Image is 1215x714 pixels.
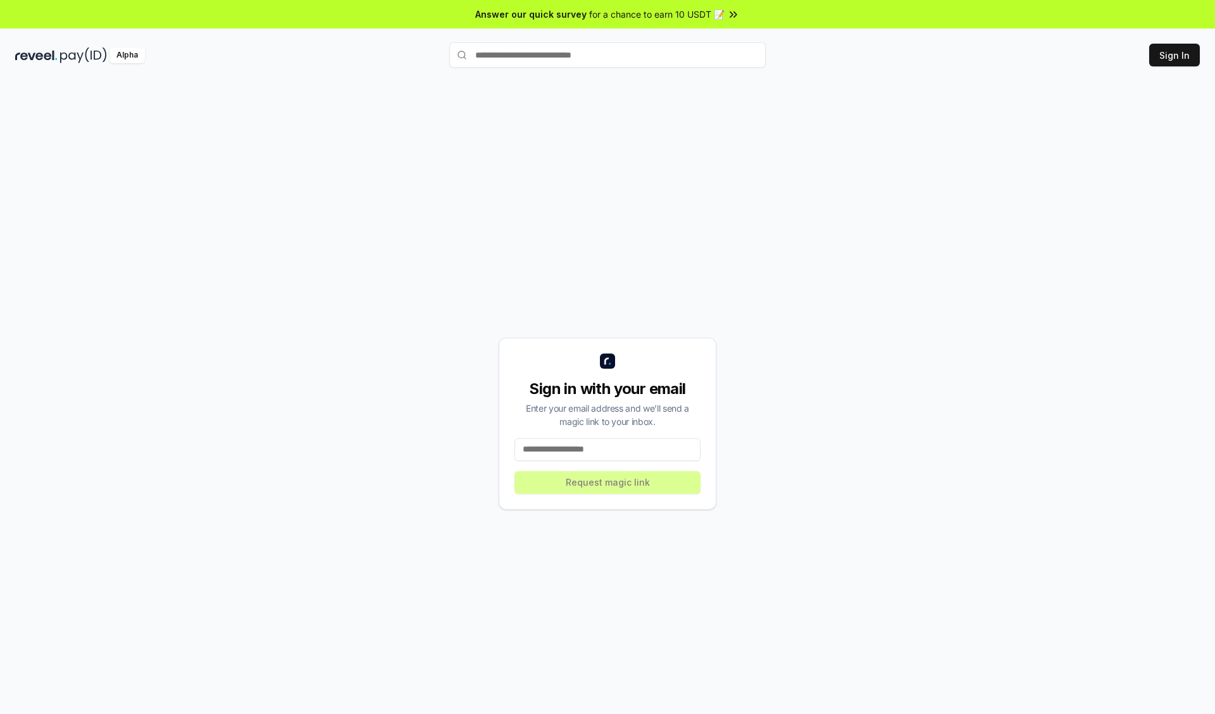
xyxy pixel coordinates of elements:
span: Answer our quick survey [475,8,587,21]
img: logo_small [600,354,615,369]
button: Sign In [1149,44,1200,66]
span: for a chance to earn 10 USDT 📝 [589,8,725,21]
img: reveel_dark [15,47,58,63]
div: Sign in with your email [514,379,701,399]
img: pay_id [60,47,107,63]
div: Alpha [109,47,145,63]
div: Enter your email address and we’ll send a magic link to your inbox. [514,402,701,428]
